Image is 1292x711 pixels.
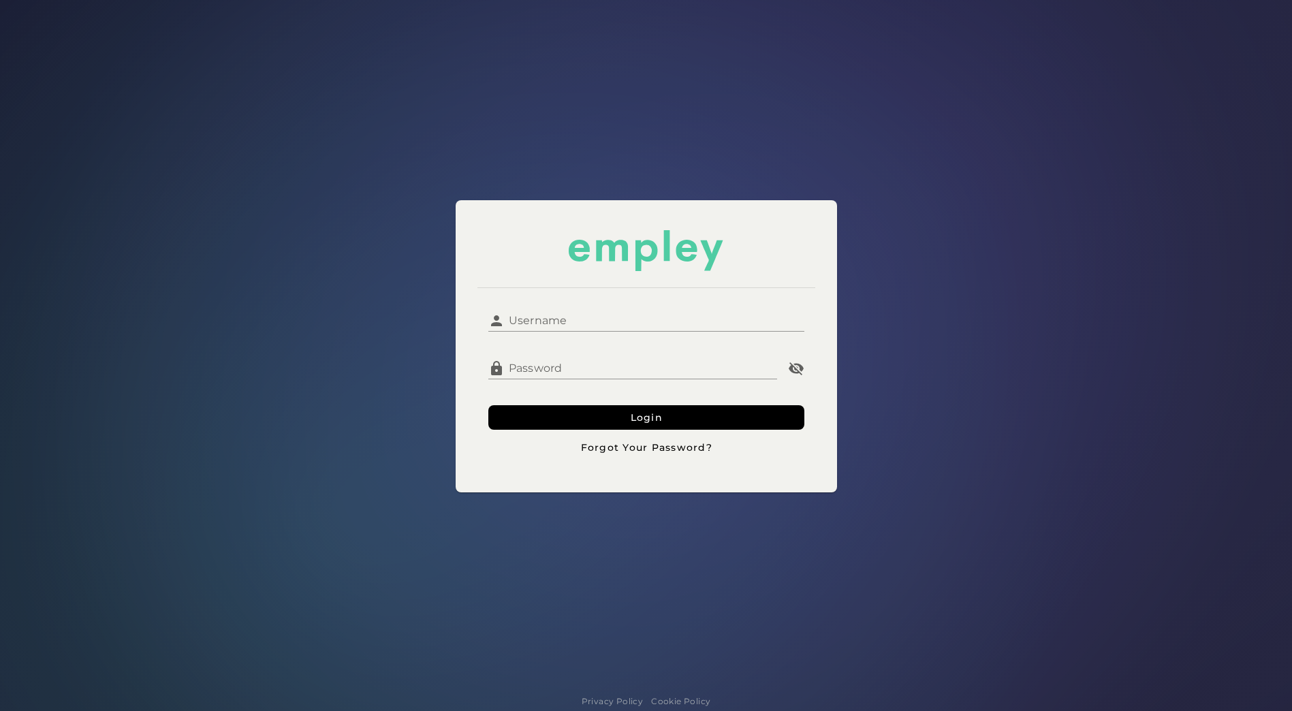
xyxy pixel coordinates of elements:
[582,695,644,708] a: Privacy Policy
[629,411,663,424] span: Login
[580,441,712,454] span: Forgot Your Password?
[488,435,804,460] button: Forgot Your Password?
[488,405,804,430] button: Login
[788,360,804,377] i: Password appended action
[651,695,710,708] a: Cookie Policy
